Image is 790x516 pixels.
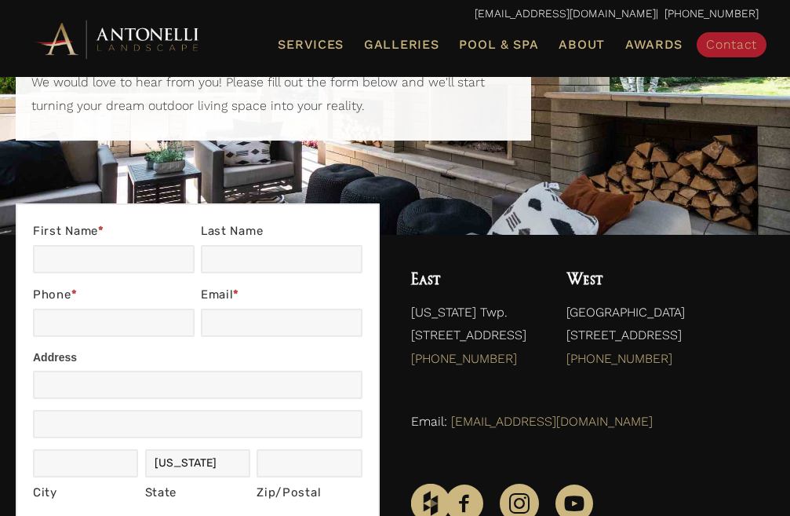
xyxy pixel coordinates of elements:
h4: East [411,266,535,293]
div: Address [33,348,362,371]
a: Services [271,35,350,55]
a: [PHONE_NUMBER] [411,351,517,366]
a: Awards [619,35,689,55]
label: Last Name [201,221,362,245]
p: [US_STATE] Twp. [STREET_ADDRESS] [411,301,535,379]
span: Services [278,38,344,51]
label: Email [201,284,362,309]
span: About [559,38,605,51]
p: [GEOGRAPHIC_DATA] [STREET_ADDRESS] [566,301,759,379]
a: [EMAIL_ADDRESS][DOMAIN_NAME] [475,7,656,20]
h4: West [566,266,759,293]
span: Pool & Spa [459,37,538,52]
span: Awards [625,37,683,52]
p: | [PHONE_NUMBER] [31,4,759,24]
p: We would love to hear from you! Please fill out the form below and we'll start turning your dream... [31,71,515,125]
span: Contact [706,37,757,52]
a: [EMAIL_ADDRESS][DOMAIN_NAME] [451,414,653,429]
a: Contact [697,32,766,57]
img: Antonelli Horizontal Logo [31,17,204,60]
label: First Name [33,221,195,245]
a: Pool & Spa [453,35,544,55]
div: City [33,482,138,504]
div: Zip/Postal [257,482,362,504]
label: Phone [33,284,195,309]
input: Michigan [145,449,250,478]
a: About [552,35,611,55]
div: State [145,482,250,504]
span: Email: [411,414,447,429]
a: [PHONE_NUMBER] [566,351,672,366]
a: Galleries [358,35,445,55]
span: Galleries [364,37,439,52]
